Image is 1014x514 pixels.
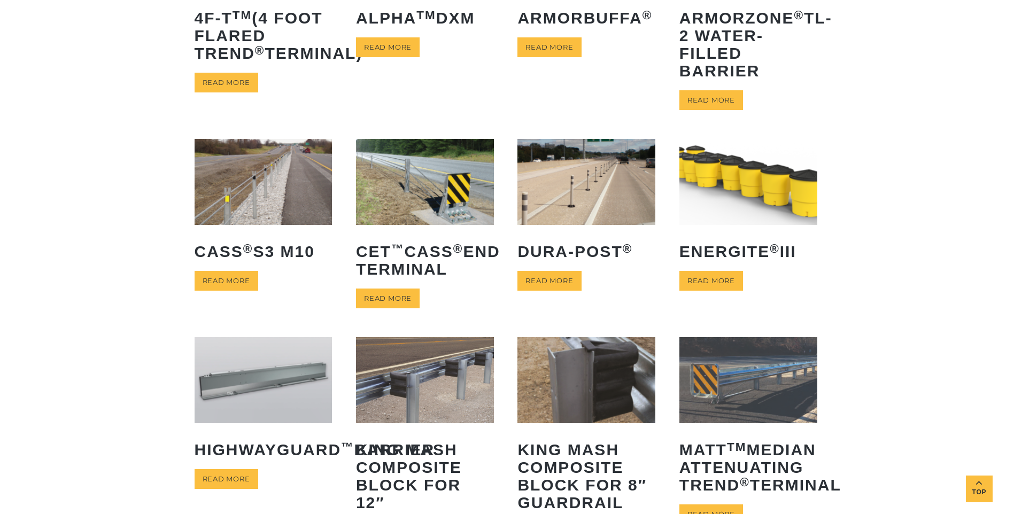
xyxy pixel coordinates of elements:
[356,1,494,35] h2: ALPHA DXM
[966,476,993,502] a: Top
[195,469,258,489] a: Read more about “HighwayGuard™ Barrier”
[233,9,252,22] sup: TM
[356,139,494,286] a: CET™CASS®End Terminal
[679,139,817,268] a: ENERGITE®III
[195,1,332,70] h2: 4F-T (4 Foot Flared TREND Terminal)
[356,37,420,57] a: Read more about “ALPHATM DXM”
[195,73,258,92] a: Read more about “4F-TTM (4 Foot Flared TREND® Terminal)”
[679,433,817,502] h2: MATT Median Attenuating TREND Terminal
[195,337,332,466] a: HighwayGuard™Barrier
[679,337,817,502] a: MATTTMMedian Attenuating TREND®Terminal
[679,1,817,88] h2: ArmorZone TL-2 Water-Filled Barrier
[243,242,253,255] sup: ®
[517,271,581,291] a: Read more about “Dura-Post®”
[727,440,747,454] sup: TM
[517,235,655,268] h2: Dura-Post
[356,235,494,286] h2: CET CASS End Terminal
[517,1,655,35] h2: ArmorBuffa
[195,271,258,291] a: Read more about “CASS® S3 M10”
[453,242,463,255] sup: ®
[255,44,265,57] sup: ®
[416,9,436,22] sup: TM
[679,271,743,291] a: Read more about “ENERGITE® III”
[794,9,804,22] sup: ®
[356,289,420,308] a: Read more about “CET™ CASS® End Terminal”
[740,476,750,489] sup: ®
[517,139,655,268] a: Dura-Post®
[391,242,405,255] sup: ™
[966,486,993,499] span: Top
[679,235,817,268] h2: ENERGITE III
[679,90,743,110] a: Read more about “ArmorZone® TL-2 Water-Filled Barrier”
[195,235,332,268] h2: CASS S3 M10
[517,37,581,57] a: Read more about “ArmorBuffa®”
[195,433,332,466] h2: HighwayGuard Barrier
[195,139,332,268] a: CASS®S3 M10
[341,440,354,454] sup: ™
[623,242,633,255] sup: ®
[643,9,653,22] sup: ®
[770,242,780,255] sup: ®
